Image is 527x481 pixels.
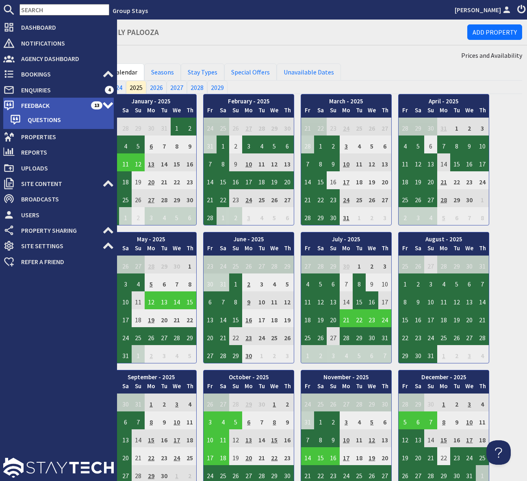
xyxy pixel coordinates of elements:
td: 16 [327,171,340,189]
td: 25 [353,189,366,207]
span: Dashboard [15,21,114,34]
th: Mo [437,106,450,118]
td: 28 [437,189,450,207]
td: 21 [158,171,171,189]
td: 30 [171,256,184,273]
td: 1 [314,136,327,153]
td: 2 [366,256,379,273]
a: 2027 [167,81,187,94]
td: 24 [204,118,217,136]
td: 30 [424,118,437,136]
td: 24 [476,171,489,189]
th: Th [281,106,294,118]
td: 30 [327,207,340,225]
td: 18 [399,171,412,189]
td: 5 [268,136,281,153]
td: 26 [132,189,145,207]
th: Tu [450,106,463,118]
th: Su [327,106,340,118]
td: 26 [366,118,379,136]
td: 3 [378,256,391,273]
th: Tu [353,106,366,118]
td: 28 [301,136,314,153]
a: Add Property [467,24,522,40]
td: 30 [340,256,353,273]
td: 13 [424,153,437,171]
td: 3 [145,207,158,225]
td: 20 [281,171,294,189]
td: 21 [301,118,314,136]
td: 23 [327,189,340,207]
td: 8 [476,207,489,225]
td: 1 [183,256,196,273]
th: Tu [255,106,268,118]
td: 28 [314,256,327,273]
a: Uploads [3,162,114,175]
a: Calendar [106,63,144,81]
td: 25 [353,118,366,136]
td: 26 [412,256,425,273]
td: 30 [281,118,294,136]
td: 6 [424,136,437,153]
td: 19 [366,171,379,189]
td: 29 [281,256,294,273]
td: 1 [171,118,184,136]
td: 16 [183,153,196,171]
td: 28 [158,189,171,207]
span: Feedback [15,99,91,112]
th: May - 2025 [106,232,196,244]
td: 30 [145,118,158,136]
td: 3 [242,136,255,153]
td: 23 [463,171,476,189]
td: 21 [437,171,450,189]
td: 5 [171,207,184,225]
th: Sa [412,106,425,118]
th: We [171,106,184,118]
a: Agency Dashboard [3,52,114,65]
th: Tu [353,244,366,256]
th: Sa [119,244,132,256]
a: [PERSON_NAME] [455,5,512,15]
td: 2 [132,207,145,225]
span: Reports [15,146,114,159]
th: Su [424,106,437,118]
td: 4 [255,207,268,225]
td: 27 [424,189,437,207]
td: 6 [450,207,463,225]
td: 26 [366,189,379,207]
span: Notifications [15,37,114,50]
td: 28 [399,118,412,136]
td: 14 [158,153,171,171]
td: 24 [340,189,353,207]
th: Th [281,244,294,256]
td: 6 [183,207,196,225]
td: 17 [242,171,255,189]
td: 22 [314,189,327,207]
th: Mo [242,106,255,118]
td: 24 [340,118,353,136]
a: Enquiries 4 [3,83,114,96]
td: 11 [353,153,366,171]
td: 1 [476,189,489,207]
a: Refer a Friend [3,255,114,268]
th: Fr [399,244,412,256]
td: 27 [281,189,294,207]
a: Site Settings [3,239,114,252]
input: SEARCH [20,4,109,15]
a: Dashboard [3,21,114,34]
a: Seasons [144,63,181,81]
span: Site Settings [15,239,102,252]
span: Refer a Friend [15,255,114,268]
td: 14 [437,153,450,171]
td: 12 [268,153,281,171]
td: 4 [255,136,268,153]
td: 28 [301,207,314,225]
td: 3 [340,136,353,153]
span: Users [15,208,114,221]
th: Sa [217,106,230,118]
a: Feedback 13 [3,99,114,112]
td: 15 [314,171,327,189]
td: 24 [242,189,255,207]
td: 31 [437,118,450,136]
td: 3 [412,207,425,225]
